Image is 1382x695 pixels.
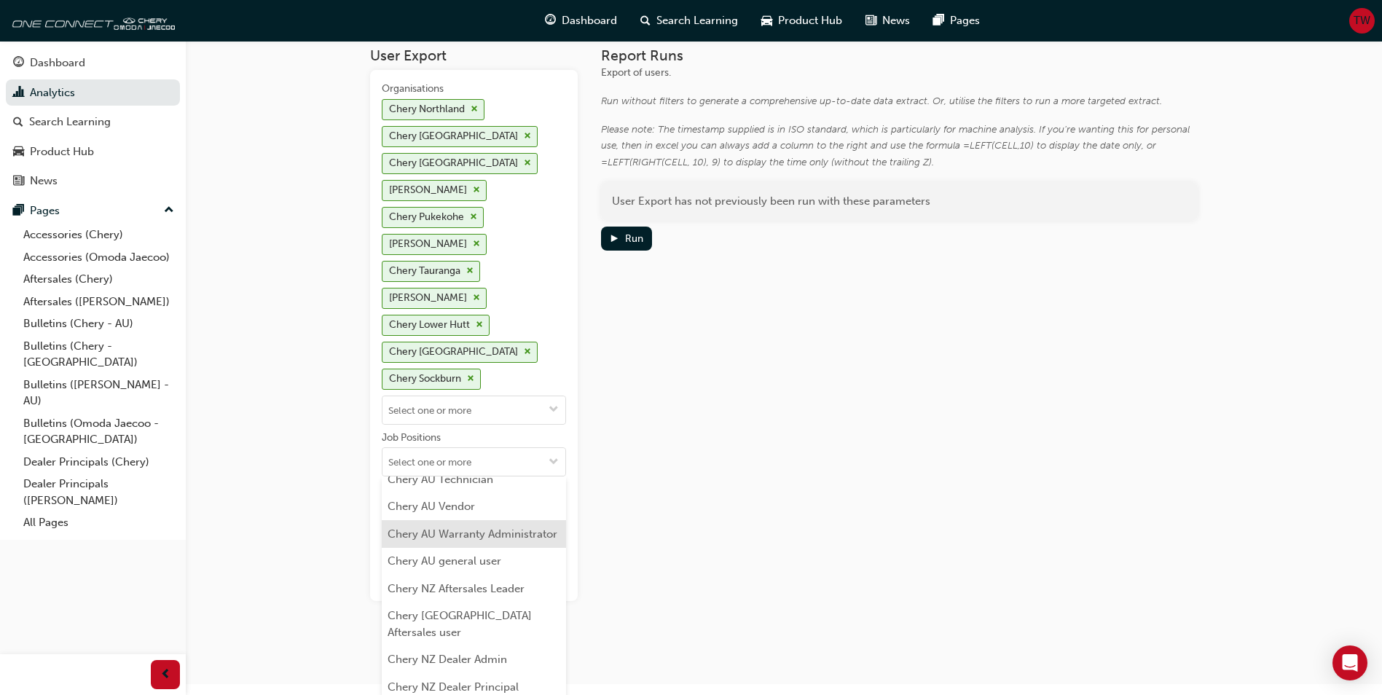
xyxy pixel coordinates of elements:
[370,47,578,64] h3: User Export
[470,213,477,221] span: cross-icon
[467,374,474,383] span: cross-icon
[17,291,180,313] a: Aftersales ([PERSON_NAME])
[389,182,467,199] div: [PERSON_NAME]
[382,82,444,96] div: Organisations
[601,93,1198,110] div: Run without filters to generate a comprehensive up-to-date data extract. Or, utilise the filters ...
[629,6,750,36] a: search-iconSearch Learning
[950,12,980,29] span: Pages
[13,57,24,70] span: guage-icon
[382,646,566,674] li: Chery NZ Dealer Admin
[382,493,566,521] li: Chery AU Vendor
[382,431,441,445] div: Job Positions
[6,50,180,76] a: Dashboard
[640,12,651,30] span: search-icon
[549,404,559,417] span: down-icon
[17,511,180,534] a: All Pages
[601,66,671,79] span: Export of users.
[533,6,629,36] a: guage-iconDashboard
[382,520,566,548] li: Chery AU Warranty Administrator
[6,138,180,165] a: Product Hub
[30,173,58,189] div: News
[389,290,467,307] div: [PERSON_NAME]
[17,224,180,246] a: Accessories (Chery)
[13,175,24,188] span: news-icon
[6,168,180,195] a: News
[609,234,619,246] span: play-icon
[6,197,180,224] button: Pages
[933,12,944,30] span: pages-icon
[625,232,643,245] div: Run
[30,203,60,219] div: Pages
[382,548,566,576] li: Chery AU general user
[13,87,24,100] span: chart-icon
[524,347,531,356] span: cross-icon
[761,12,772,30] span: car-icon
[17,268,180,291] a: Aftersales (Chery)
[382,448,565,476] input: Job Positionstoggle menu
[6,79,180,106] a: Analytics
[389,128,518,145] div: Chery [GEOGRAPHIC_DATA]
[1332,645,1367,680] div: Open Intercom Messenger
[17,246,180,269] a: Accessories (Omoda Jaecoo)
[13,146,24,159] span: car-icon
[17,374,180,412] a: Bulletins ([PERSON_NAME] - AU)
[164,201,174,220] span: up-icon
[922,6,992,36] a: pages-iconPages
[17,473,180,511] a: Dealer Principals ([PERSON_NAME])
[542,448,565,476] button: toggle menu
[17,313,180,335] a: Bulletins (Chery - AU)
[382,575,566,602] li: Chery NZ Aftersales Leader
[778,12,842,29] span: Product Hub
[6,109,180,136] a: Search Learning
[476,321,483,329] span: cross-icon
[601,227,652,251] button: Run
[854,6,922,36] a: news-iconNews
[750,6,854,36] a: car-iconProduct Hub
[389,209,464,226] div: Chery Pukekohe
[389,101,465,118] div: Chery Northland
[1354,12,1370,29] span: TW
[382,396,565,424] input: OrganisationsChery Northlandcross-iconChery [GEOGRAPHIC_DATA]cross-iconChery [GEOGRAPHIC_DATA]cro...
[30,144,94,160] div: Product Hub
[17,335,180,374] a: Bulletins (Chery - [GEOGRAPHIC_DATA])
[17,412,180,451] a: Bulletins (Omoda Jaecoo - [GEOGRAPHIC_DATA])
[601,47,1198,64] h3: Report Runs
[30,55,85,71] div: Dashboard
[601,122,1198,171] div: Please note: The timestamp supplied is in ISO standard, which is particularly for machine analysi...
[389,371,461,388] div: Chery Sockburn
[7,6,175,35] img: oneconnect
[160,666,171,684] span: prev-icon
[473,294,480,302] span: cross-icon
[389,263,460,280] div: Chery Tauranga
[466,267,474,275] span: cross-icon
[473,186,480,195] span: cross-icon
[389,317,470,334] div: Chery Lower Hutt
[473,240,480,248] span: cross-icon
[656,12,738,29] span: Search Learning
[13,205,24,218] span: pages-icon
[562,12,617,29] span: Dashboard
[29,114,111,130] div: Search Learning
[865,12,876,30] span: news-icon
[389,155,518,172] div: Chery [GEOGRAPHIC_DATA]
[542,396,565,424] button: toggle menu
[17,451,180,474] a: Dealer Principals (Chery)
[882,12,910,29] span: News
[524,132,531,141] span: cross-icon
[471,105,478,114] span: cross-icon
[382,466,566,493] li: Chery AU Technician
[601,182,1198,221] div: User Export has not previously been run with these parameters
[549,457,559,469] span: down-icon
[389,344,518,361] div: Chery [GEOGRAPHIC_DATA]
[1349,8,1375,34] button: TW
[545,12,556,30] span: guage-icon
[524,159,531,168] span: cross-icon
[6,47,180,197] button: DashboardAnalyticsSearch LearningProduct HubNews
[382,602,566,646] li: Chery [GEOGRAPHIC_DATA] Aftersales user
[13,116,23,129] span: search-icon
[389,236,467,253] div: [PERSON_NAME]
